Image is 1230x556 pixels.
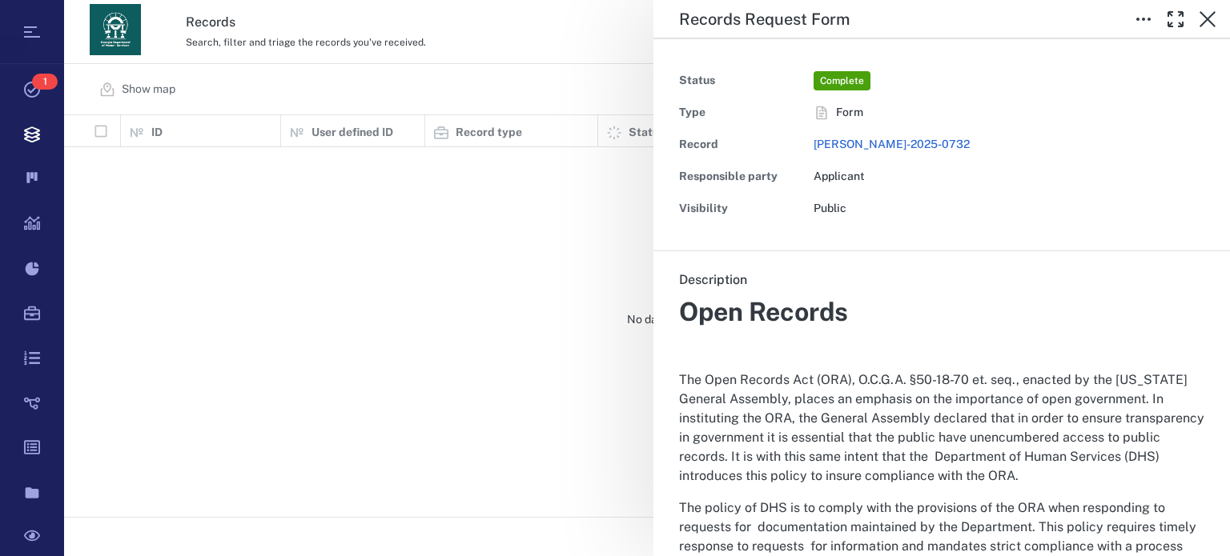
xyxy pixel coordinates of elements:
[836,105,863,121] span: Form
[1192,3,1224,35] button: Close
[817,74,867,88] span: Complete
[679,270,1204,290] h6: Description
[679,70,807,92] div: Status
[679,198,807,220] div: Visibility
[679,10,850,30] h5: Records Request Form
[679,297,848,326] strong: Open Records
[679,102,807,124] div: Type
[814,138,970,150] a: [PERSON_NAME]-2025-0732
[814,202,846,214] span: Public
[679,370,1204,486] p: The Open Records Act (ORA), O.C.G.A. §50-18-70 et. seq., enacted by the [US_STATE] General Assemb...
[814,170,865,182] span: Applicant
[679,134,807,156] div: Record
[1160,3,1192,35] button: Toggle Fullscreen
[32,74,58,90] span: 1
[679,166,807,188] div: Responsible party
[1127,3,1160,35] button: Toggle to Edit Boxes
